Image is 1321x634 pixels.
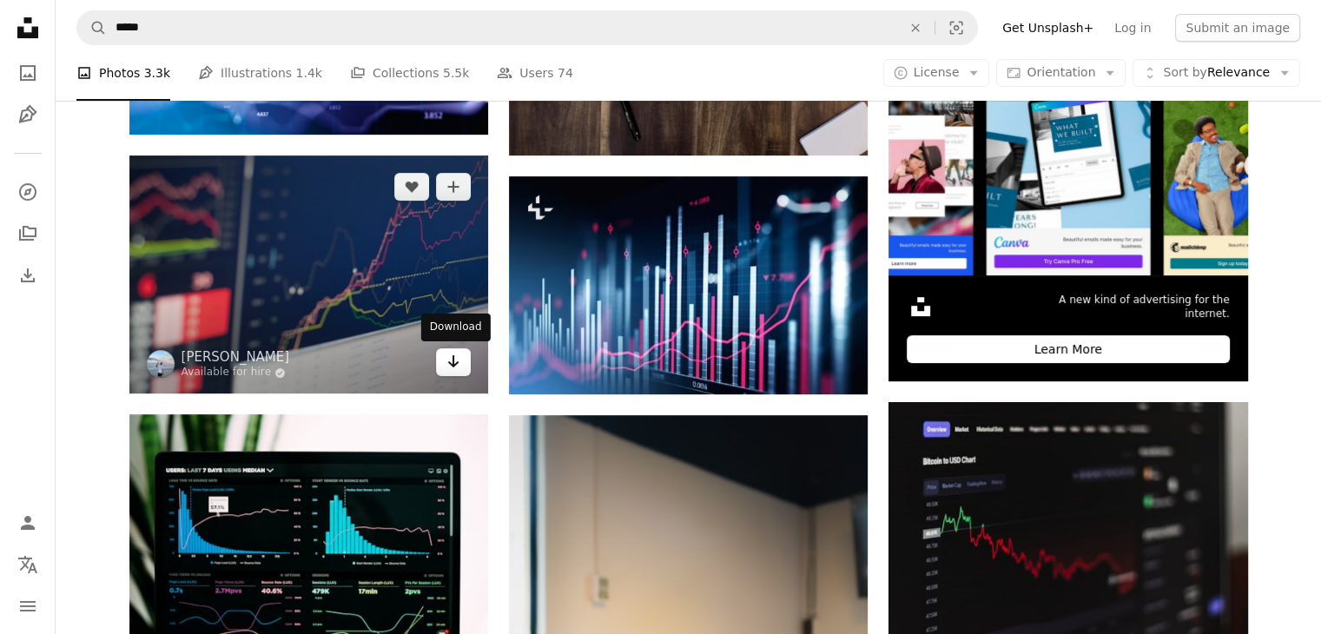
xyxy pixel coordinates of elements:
[77,11,107,44] button: Search Unsplash
[10,589,45,624] button: Menu
[129,525,488,541] a: graphs of performance analytics on a laptop screen
[296,63,322,83] span: 1.4k
[1032,293,1229,322] span: A new kind of advertising for the internet.
[182,366,290,380] a: Available for hire
[888,518,1247,533] a: a computer screen displaying a stock market chart
[883,59,990,87] button: License
[907,335,1229,363] div: Learn More
[497,45,573,101] a: Users 74
[350,45,469,101] a: Collections 5.5k
[10,175,45,209] a: Explore
[935,11,977,44] button: Visual search
[129,155,488,393] img: close-up photo of monitor displaying graph
[896,11,935,44] button: Clear
[76,10,978,45] form: Find visuals sitewide
[914,65,960,79] span: License
[443,63,469,83] span: 5.5k
[509,176,868,394] img: Financial chart and rising graph with lines and numbers and bar diagrams that illustrate stock ma...
[1133,59,1300,87] button: Sort byRelevance
[558,63,573,83] span: 74
[147,350,175,378] img: Go to Nicholas Cappello's profile
[182,348,290,366] a: [PERSON_NAME]
[10,10,45,49] a: Home — Unsplash
[509,277,868,293] a: Financial chart and rising graph with lines and numbers and bar diagrams that illustrate stock ma...
[1163,65,1206,79] span: Sort by
[907,293,935,320] img: file-1631306537910-2580a29a3cfcimage
[10,216,45,251] a: Collections
[1163,64,1270,82] span: Relevance
[10,258,45,293] a: Download History
[992,14,1104,42] a: Get Unsplash+
[129,266,488,281] a: close-up photo of monitor displaying graph
[10,505,45,540] a: Log in / Sign up
[1104,14,1161,42] a: Log in
[421,314,491,341] div: Download
[1027,65,1095,79] span: Orientation
[394,173,429,201] button: Like
[996,59,1126,87] button: Orientation
[10,56,45,90] a: Photos
[10,97,45,132] a: Illustrations
[436,173,471,201] button: Add to Collection
[198,45,322,101] a: Illustrations 1.4k
[1175,14,1300,42] button: Submit an image
[10,547,45,582] button: Language
[436,348,471,376] a: Download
